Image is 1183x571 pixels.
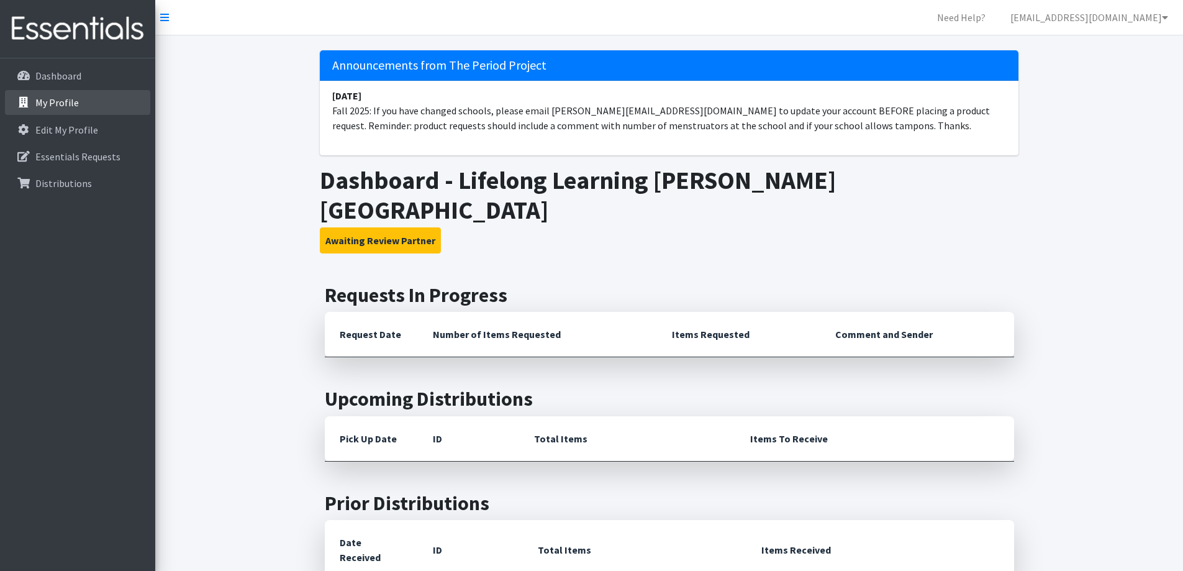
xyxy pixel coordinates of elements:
[325,491,1014,515] h2: Prior Distributions
[820,312,1013,357] th: Comment and Sender
[35,150,120,163] p: Essentials Requests
[35,70,81,82] p: Dashboard
[1000,5,1178,30] a: [EMAIL_ADDRESS][DOMAIN_NAME]
[320,50,1018,81] h5: Announcements from The Period Project
[418,312,658,357] th: Number of Items Requested
[735,416,1014,462] th: Items To Receive
[332,89,361,102] strong: [DATE]
[320,165,1018,225] h1: Dashboard - Lifelong Learning [PERSON_NAME][GEOGRAPHIC_DATA]
[5,117,150,142] a: Edit My Profile
[5,144,150,169] a: Essentials Requests
[35,177,92,190] p: Distributions
[5,171,150,196] a: Distributions
[35,124,98,136] p: Edit My Profile
[320,227,441,254] button: Awaiting Review Partner
[325,387,1014,411] h2: Upcoming Distributions
[5,90,150,115] a: My Profile
[5,63,150,88] a: Dashboard
[325,283,1014,307] h2: Requests In Progress
[927,5,995,30] a: Need Help?
[325,416,418,462] th: Pick Up Date
[35,96,79,109] p: My Profile
[325,312,418,357] th: Request Date
[5,8,150,50] img: HumanEssentials
[418,416,519,462] th: ID
[320,81,1018,140] li: Fall 2025: If you have changed schools, please email [PERSON_NAME][EMAIL_ADDRESS][DOMAIN_NAME] to...
[519,416,735,462] th: Total Items
[657,312,820,357] th: Items Requested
